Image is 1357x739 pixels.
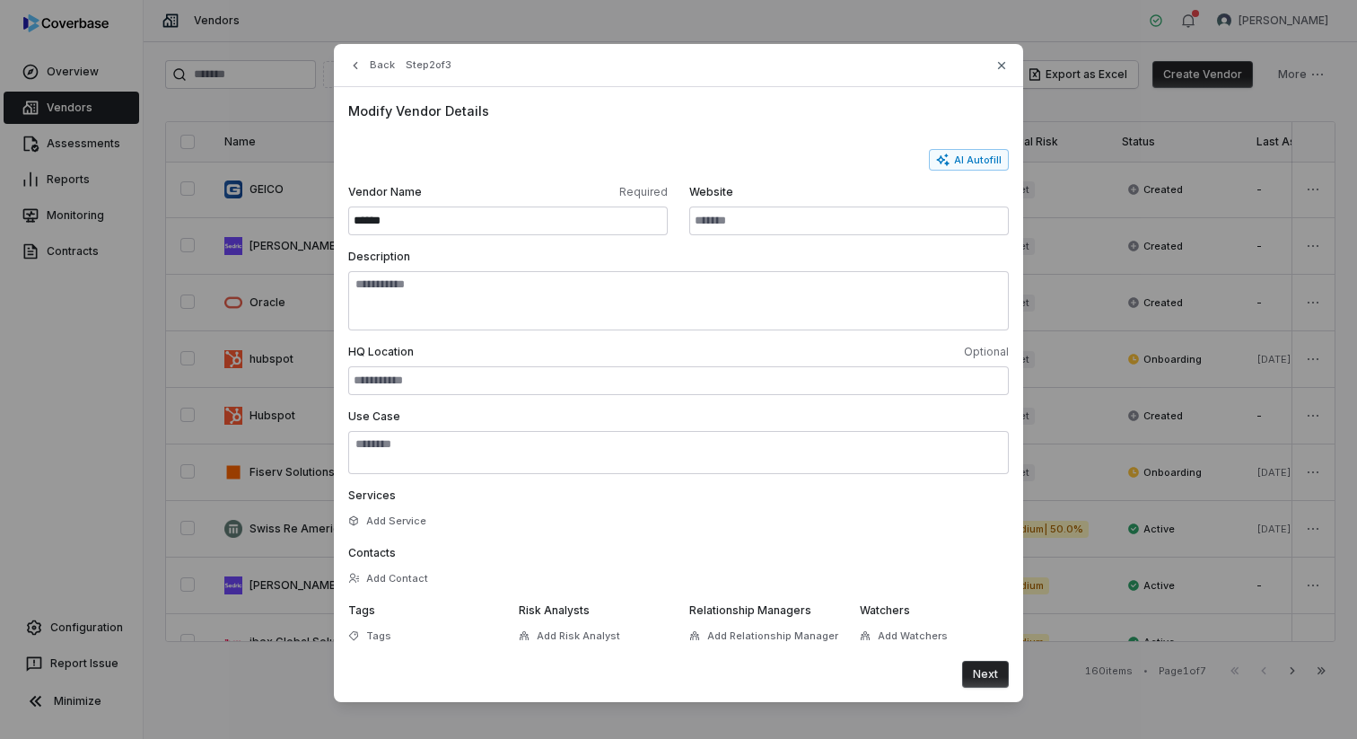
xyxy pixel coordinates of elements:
[860,603,910,617] span: Watchers
[343,505,432,537] button: Add Service
[348,250,410,263] span: Description
[537,629,620,643] span: Add Risk Analyst
[929,149,1009,171] button: AI Autofill
[366,629,391,643] span: Tags
[348,409,400,423] span: Use Case
[519,603,590,617] span: Risk Analysts
[707,629,838,643] span: Add Relationship Manager
[348,101,1009,120] span: Modify Vendor Details
[512,185,668,199] span: Required
[343,49,400,82] button: Back
[348,488,396,502] span: Services
[682,345,1009,359] span: Optional
[854,620,953,652] button: Add Watchers
[348,603,375,617] span: Tags
[348,185,504,199] span: Vendor Name
[962,661,1009,688] button: Next
[689,185,1009,199] span: Website
[343,562,433,594] button: Add Contact
[406,58,451,72] span: Step 2 of 3
[689,603,811,617] span: Relationship Managers
[348,546,396,559] span: Contacts
[348,345,675,359] span: HQ Location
